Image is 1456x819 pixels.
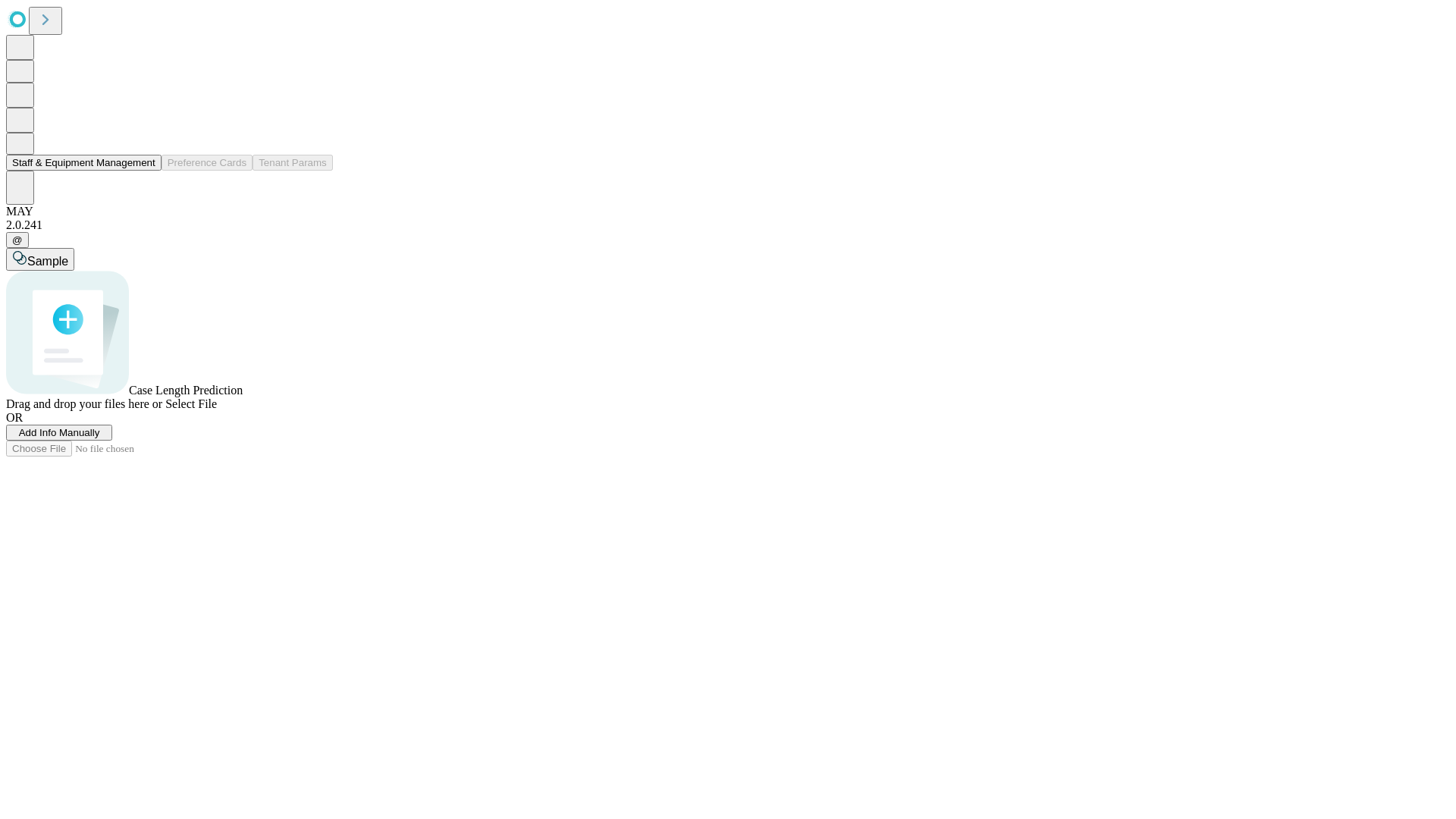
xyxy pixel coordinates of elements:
div: MAY [6,205,1450,218]
button: Tenant Params [253,155,333,171]
span: Select File [165,397,217,410]
button: @ [6,232,29,248]
span: Add Info Manually [19,427,100,438]
span: @ [12,234,23,246]
button: Preference Cards [162,155,253,171]
button: Add Info Manually [6,425,112,441]
span: Sample [27,255,68,268]
div: 2.0.241 [6,218,1450,232]
span: Case Length Prediction [129,384,243,397]
button: Sample [6,248,74,271]
button: Staff & Equipment Management [6,155,162,171]
span: OR [6,411,23,424]
span: Drag and drop your files here or [6,397,162,410]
